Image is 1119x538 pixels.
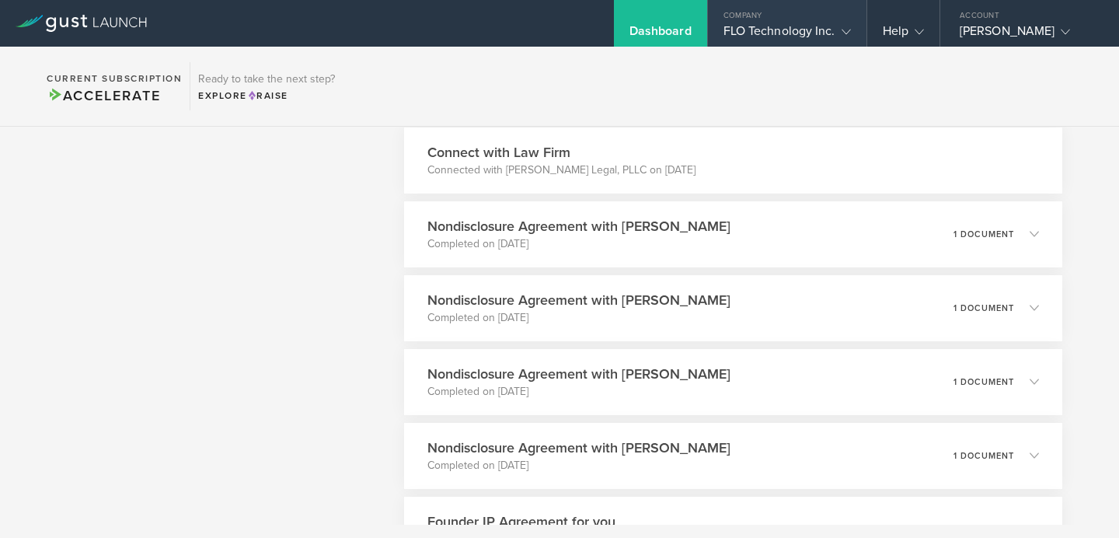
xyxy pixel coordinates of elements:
p: 1 document [953,378,1014,386]
h3: Nondisclosure Agreement with [PERSON_NAME] [427,290,730,310]
div: Help [883,23,924,47]
h3: Ready to take the next step? [198,74,335,85]
iframe: Chat Widget [1041,463,1119,538]
div: Dashboard [629,23,692,47]
div: Explore [198,89,335,103]
h3: Nondisclosure Agreement with [PERSON_NAME] [427,364,730,384]
p: Completed on [DATE] [427,236,730,252]
h3: Founder IP Agreement for you [427,512,615,532]
div: Ready to take the next step?ExploreRaise [190,62,343,110]
p: 1 document [953,230,1014,239]
div: [PERSON_NAME] [960,23,1092,47]
h3: Connect with Law Firm [427,142,695,162]
p: Completed on [DATE] [427,384,730,400]
h2: Current Subscription [47,74,182,83]
p: Connected with [PERSON_NAME] Legal, PLLC on [DATE] [427,162,695,178]
h3: Nondisclosure Agreement with [PERSON_NAME] [427,216,730,236]
p: 1 document [953,452,1014,460]
div: FLO Technology Inc. [723,23,851,47]
span: Raise [247,90,288,101]
p: Completed on [DATE] [427,458,730,473]
span: Accelerate [47,87,160,104]
p: Completed on [DATE] [427,310,730,326]
h3: Nondisclosure Agreement with [PERSON_NAME] [427,438,730,458]
p: 1 document [953,304,1014,313]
